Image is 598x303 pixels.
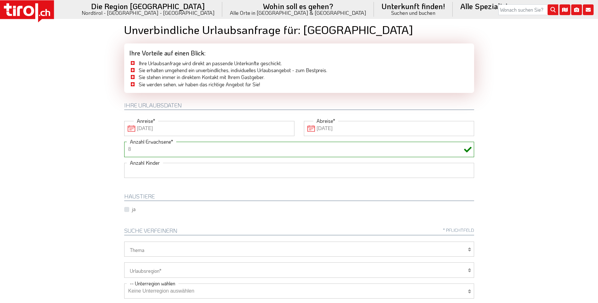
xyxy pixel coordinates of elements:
li: Sie erhalten umgehend ein unverbindliches, individuelles Urlaubsangebot - zum Bestpreis. [129,67,469,74]
input: Wonach suchen Sie? [498,4,558,15]
div: Ihre Vorteile auf einen Blick: [124,43,474,60]
small: Alle Orte in [GEOGRAPHIC_DATA] & [GEOGRAPHIC_DATA] [230,10,366,15]
h2: HAUSTIERE [124,193,474,201]
span: * Pflichtfeld [443,228,474,232]
label: ja [132,206,136,213]
h2: Ihre Urlaubsdaten [124,102,474,110]
h2: Suche verfeinern [124,228,474,235]
li: Sie werden sehen, wir haben das richtige Angebot für Sie! [129,81,469,88]
small: Nordtirol - [GEOGRAPHIC_DATA] - [GEOGRAPHIC_DATA] [82,10,215,15]
h1: Unverbindliche Urlaubsanfrage für: [GEOGRAPHIC_DATA] [124,23,474,36]
small: Suchen und buchen [381,10,445,15]
i: Kontakt [583,4,594,15]
i: Fotogalerie [571,4,582,15]
i: Karte öffnen [560,4,570,15]
li: Sie stehen immer in direktem Kontakt mit Ihrem Gastgeber. [129,74,469,81]
li: Ihre Urlaubsanfrage wird direkt an passende Unterkünfte geschickt. [129,60,469,67]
